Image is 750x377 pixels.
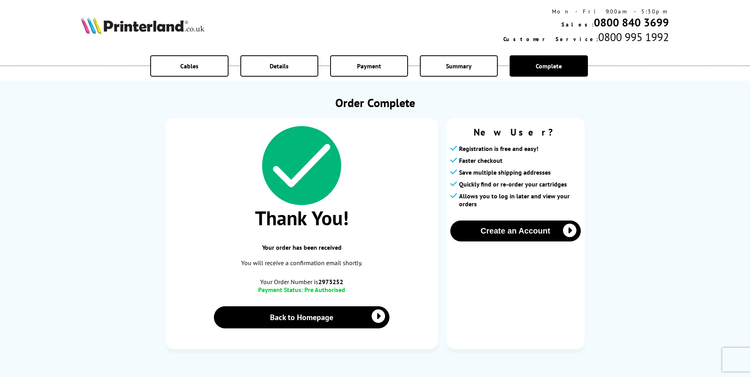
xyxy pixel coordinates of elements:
h1: Order Complete [166,95,585,110]
span: Pre Authorised [304,286,345,294]
span: Cables [180,62,198,70]
span: Summary [446,62,472,70]
span: Save multiple shipping addresses [459,168,551,176]
span: Your Order Number is [174,278,430,286]
button: Create an Account [450,221,581,241]
a: Back to Homepage [214,306,390,328]
span: Quickly find or re-order your cartridges [459,180,567,188]
span: Thank You! [174,205,430,231]
span: Allows you to log in later and view your orders [459,192,581,208]
span: Faster checkout [459,156,503,164]
p: You will receive a confirmation email shortly. [174,258,430,268]
span: 0800 995 1992 [598,30,669,44]
span: Registration is free and easy! [459,145,538,153]
span: Payment [357,62,381,70]
span: Complete [536,62,562,70]
span: Your order has been received [174,243,430,251]
b: 2973252 [318,278,343,286]
span: New User? [450,126,581,138]
a: 0800 840 3699 [594,15,669,30]
span: Details [270,62,289,70]
span: Customer Service: [503,36,598,43]
span: Payment Status: [258,286,303,294]
img: Printerland Logo [81,17,204,34]
div: Mon - Fri 9:00am - 5:30pm [503,8,669,15]
span: Sales: [561,21,594,28]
